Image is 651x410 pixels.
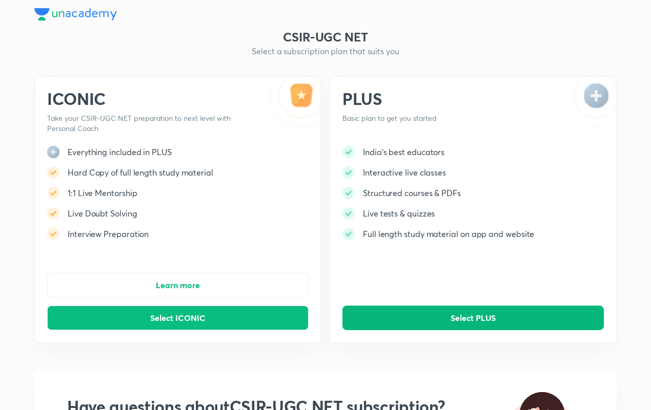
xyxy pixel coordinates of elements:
[270,76,321,127] img: -
[342,113,548,123] p: Basic plan to get you started
[342,89,548,109] h2: PLUS
[342,146,355,158] img: -
[363,166,446,179] h5: Interactive live classes
[68,228,149,240] h5: Interview Preparation
[363,187,461,199] h5: Structured courses & PDFs
[68,207,137,220] h5: Live Doubt Solving
[565,76,616,127] img: -
[342,166,355,179] img: -
[451,313,496,323] span: Select PLUS
[342,228,355,240] img: -
[47,89,253,109] h2: ICONIC
[47,306,309,330] button: Select ICONIC
[150,313,206,323] span: Select ICONIC
[47,273,309,297] button: Learn more
[47,166,59,179] img: -
[34,29,617,45] h3: CSIR-UGC NET
[68,187,137,199] h5: 1:1 Live Mentorship
[363,207,435,220] h5: Live tests & quizzes
[47,228,59,240] img: -
[363,228,534,240] h5: Full length study material on app and website
[68,146,172,158] h5: Everything included in PLUS
[342,207,355,220] img: -
[34,8,117,20] img: Company Logo
[47,187,59,199] img: -
[363,146,444,158] h5: India's best educators
[47,113,253,134] p: Take your CSIR-UGC NET preparation to next level with Personal Coach
[342,306,604,330] button: Select PLUS
[47,207,59,220] img: -
[342,187,355,199] img: -
[156,280,200,290] span: Learn more
[68,166,213,179] h5: Hard Copy of full length study material
[34,45,617,57] h5: Select a subscription plan that suits you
